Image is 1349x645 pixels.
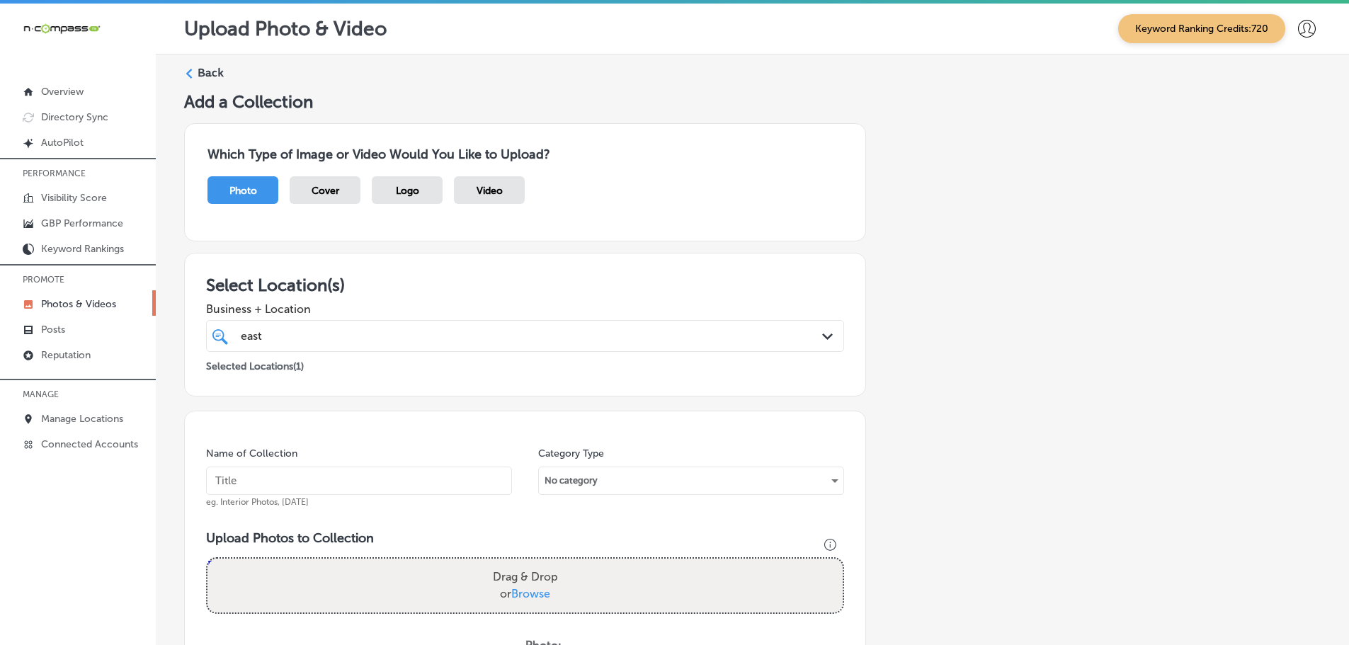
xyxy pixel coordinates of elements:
[198,65,224,81] label: Back
[41,86,84,98] p: Overview
[511,587,550,600] span: Browse
[41,137,84,149] p: AutoPilot
[229,185,257,197] span: Photo
[41,298,116,310] p: Photos & Videos
[23,22,101,35] img: 660ab0bf-5cc7-4cb8-ba1c-48b5ae0f18e60NCTV_CLogo_TV_Black_-500x88.png
[206,497,309,507] span: eg. Interior Photos, [DATE]
[487,563,564,608] label: Drag & Drop or
[206,447,297,460] label: Name of Collection
[41,217,123,229] p: GBP Performance
[41,324,65,336] p: Posts
[206,355,304,372] p: Selected Locations ( 1 )
[1118,14,1285,43] span: Keyword Ranking Credits: 720
[206,467,512,495] input: Title
[207,147,843,162] h3: Which Type of Image or Video Would You Like to Upload?
[41,192,107,204] p: Visibility Score
[41,243,124,255] p: Keyword Rankings
[312,185,339,197] span: Cover
[184,91,1321,112] h5: Add a Collection
[539,469,843,492] div: No category
[41,413,123,425] p: Manage Locations
[206,302,844,316] span: Business + Location
[41,111,108,123] p: Directory Sync
[538,447,604,460] label: Category Type
[41,438,138,450] p: Connected Accounts
[184,17,387,40] p: Upload Photo & Video
[206,275,844,295] h3: Select Location(s)
[477,185,503,197] span: Video
[396,185,419,197] span: Logo
[41,349,91,361] p: Reputation
[206,530,844,546] h3: Upload Photos to Collection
